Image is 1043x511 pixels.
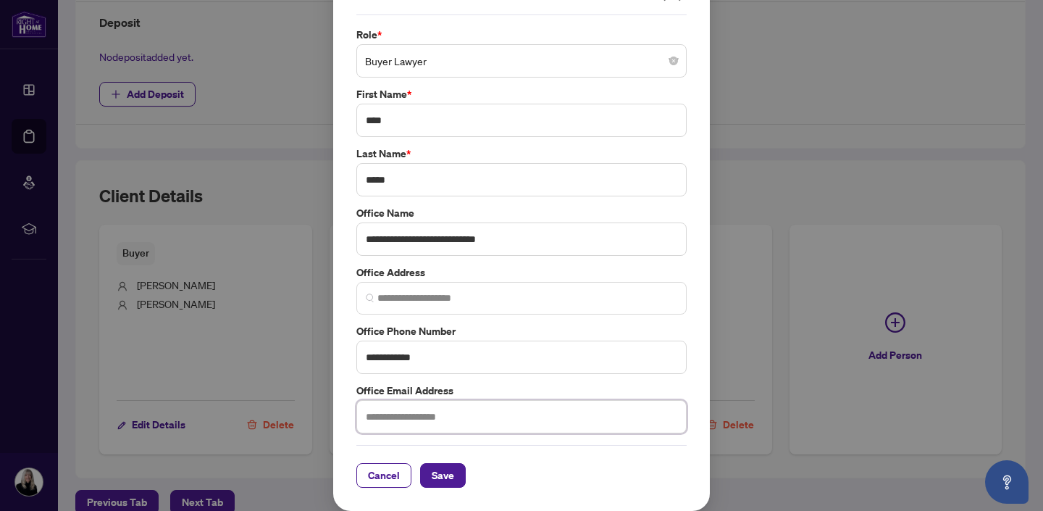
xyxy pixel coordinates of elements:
[420,463,466,488] button: Save
[365,47,678,75] span: Buyer Lawyer
[356,383,687,399] label: Office Email Address
[356,265,687,281] label: Office Address
[356,27,687,43] label: Role
[669,57,678,65] span: close-circle
[368,464,400,487] span: Cancel
[432,464,454,487] span: Save
[356,146,687,162] label: Last Name
[356,86,687,102] label: First Name
[356,205,687,221] label: Office Name
[366,294,374,302] img: search_icon
[356,323,687,339] label: Office Phone Number
[985,460,1029,504] button: Open asap
[356,463,411,488] button: Cancel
